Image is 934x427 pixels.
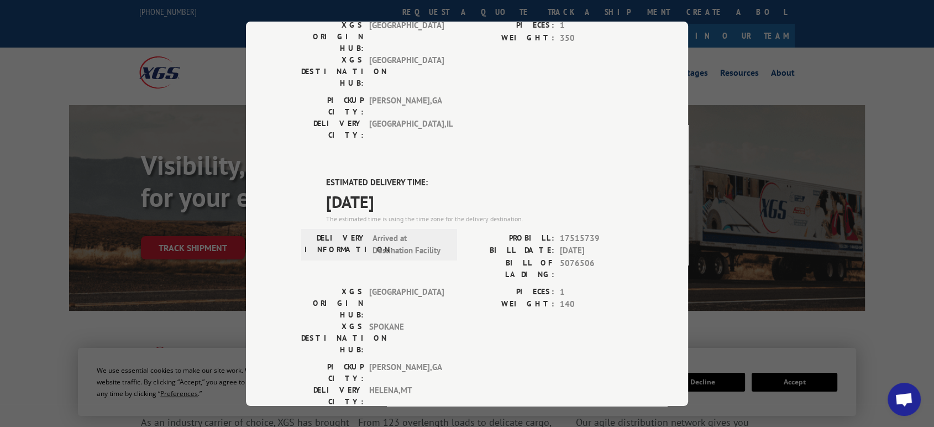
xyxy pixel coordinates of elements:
label: XGS DESTINATION HUB: [301,320,364,355]
label: BILL DATE: [467,244,554,257]
label: PIECES: [467,19,554,32]
span: 350 [560,32,633,44]
span: [GEOGRAPHIC_DATA] [369,19,444,54]
label: DELIVERY CITY: [301,118,364,141]
label: BILL OF LADING: [467,257,554,280]
span: 1 [560,285,633,298]
span: [DATE] [560,244,633,257]
span: HELENA , MT [369,384,444,407]
span: 140 [560,298,633,311]
label: XGS ORIGIN HUB: [301,19,364,54]
label: ESTIMATED DELIVERY TIME: [326,176,633,189]
label: WEIGHT: [467,32,554,44]
label: PICKUP CITY: [301,95,364,118]
span: [PERSON_NAME] , GA [369,95,444,118]
label: WEIGHT: [467,298,554,311]
span: 1 [560,19,633,32]
div: The estimated time is using the time zone for the delivery destination. [326,213,633,223]
span: [GEOGRAPHIC_DATA] [369,285,444,320]
label: PROBILL: [467,232,554,244]
label: XGS DESTINATION HUB: [301,54,364,89]
span: [DATE] [326,189,633,213]
label: DELIVERY CITY: [301,384,364,407]
span: 17515739 [560,232,633,244]
label: DELIVERY INFORMATION: [305,232,367,257]
span: 5076506 [560,257,633,280]
label: PIECES: [467,285,554,298]
label: PICKUP CITY: [301,361,364,384]
span: [GEOGRAPHIC_DATA] , IL [369,118,444,141]
span: [PERSON_NAME] , GA [369,361,444,384]
a: Open chat [888,383,921,416]
span: [GEOGRAPHIC_DATA] [369,54,444,89]
label: XGS ORIGIN HUB: [301,285,364,320]
span: Arrived at Destination Facility [372,232,447,257]
span: SPOKANE [369,320,444,355]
